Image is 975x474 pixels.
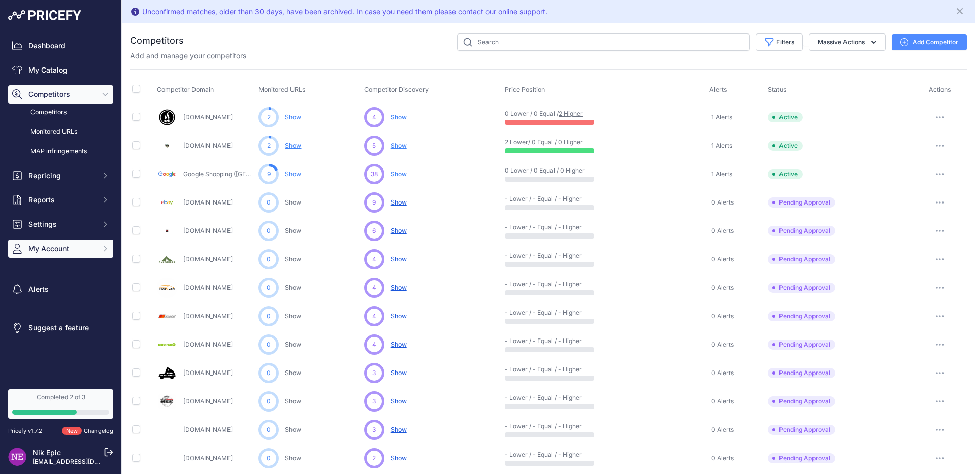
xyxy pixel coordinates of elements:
span: Pending Approval [768,254,835,264]
span: My Account [28,244,95,254]
a: 2 Lower [505,138,528,146]
span: Show [391,341,407,348]
span: Reports [28,195,95,205]
h2: Competitors [130,33,184,48]
span: 0 Alerts [711,397,734,405]
span: 9 [372,198,376,207]
a: Show [285,341,301,348]
span: Pending Approval [768,283,835,293]
a: [DOMAIN_NAME] [183,255,233,263]
p: - Lower / - Equal / - Higher [505,422,570,430]
span: Competitor Discovery [364,86,429,93]
span: Show [391,454,407,462]
span: 0 Alerts [711,426,734,434]
span: Active [768,112,803,122]
a: 1 Alerts [709,141,732,151]
a: [DOMAIN_NAME] [183,426,233,433]
span: 5 [372,141,376,150]
span: Show [391,198,407,206]
span: Monitored URLs [258,86,306,93]
span: 0 Alerts [711,454,734,462]
span: Show [391,397,407,405]
button: Reports [8,191,113,209]
p: - Lower / - Equal / - Higher [505,252,570,260]
p: - Lower / - Equal / - Higher [505,451,570,459]
a: Google Shopping ([GEOGRAPHIC_DATA]) [183,170,300,178]
span: 0 [267,255,271,264]
span: 4 [372,283,376,292]
a: 2 Higher [559,110,583,117]
a: 1 Alerts [709,112,732,122]
a: Show [285,227,301,234]
span: 0 Alerts [711,284,734,292]
span: Competitors [28,89,95,99]
span: 4 [372,340,376,349]
span: Show [391,170,407,178]
a: Show [285,426,301,433]
span: Alerts [709,86,727,93]
p: - Lower / - Equal / - Higher [505,309,570,317]
a: Completed 2 of 3 [8,389,113,419]
span: 0 [267,198,271,207]
span: 0 Alerts [711,255,734,263]
a: Competitors [8,104,113,121]
a: Dashboard [8,37,113,55]
a: [DOMAIN_NAME] [183,284,233,291]
a: Nik Epic [32,448,61,457]
button: Competitors [8,85,113,104]
span: 3 [372,368,376,378]
a: Monitored URLs [8,123,113,141]
span: 4 [372,312,376,321]
button: Filters [756,33,803,51]
a: Show [285,198,301,206]
a: Show [285,397,301,405]
span: 0 [267,312,271,321]
span: 38 [371,170,378,179]
p: - Lower / - Equal / - Higher [505,394,570,402]
span: Show [391,227,407,234]
input: Search [457,33,750,51]
span: 4 [372,113,376,122]
button: Massive Actions [809,33,886,51]
span: Pending Approval [768,340,835,350]
span: 3 [372,425,376,434]
a: MAP infringements [8,143,113,160]
a: Alerts [8,280,113,298]
nav: Sidebar [8,37,113,377]
span: 0 Alerts [711,341,734,349]
a: [DOMAIN_NAME] [183,397,233,405]
a: Show [285,255,301,263]
a: Show [285,142,301,149]
span: 0 [267,425,271,434]
span: 0 [267,340,271,349]
span: Show [391,312,407,320]
a: Show [285,369,301,377]
a: 1 Alerts [709,169,732,179]
button: Close [955,4,967,16]
span: 6 [372,226,376,235]
span: 0 [267,454,271,463]
span: 0 [267,397,271,406]
span: Active [768,141,803,151]
span: Price Position [505,86,545,93]
span: 2 [267,113,271,122]
span: Competitor Domain [157,86,214,93]
span: 4 [372,255,376,264]
a: My Catalog [8,61,113,79]
a: [DOMAIN_NAME] [183,454,233,462]
span: Settings [28,219,95,229]
button: My Account [8,240,113,258]
span: 1 Alerts [711,170,732,178]
span: New [62,427,82,435]
span: 9 [267,170,271,179]
span: Pending Approval [768,226,835,236]
span: 2 [372,454,376,463]
span: 0 Alerts [711,198,734,207]
div: Pricefy v1.7.2 [8,427,42,435]
span: Pending Approval [768,197,835,208]
span: 0 Alerts [711,227,734,235]
span: Show [391,369,407,377]
span: Actions [929,86,951,93]
span: Pending Approval [768,425,835,435]
p: / 0 Equal / 0 Higher [505,138,570,146]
